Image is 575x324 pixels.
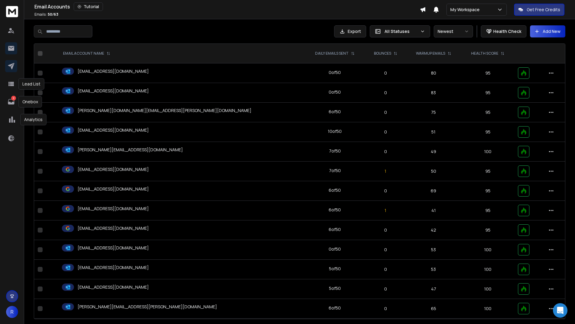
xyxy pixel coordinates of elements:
p: 0 [369,90,402,96]
p: BOUNCES [374,51,391,56]
td: 100 [462,240,514,260]
div: 0 of 50 [329,89,341,95]
span: 50 / 63 [48,12,58,17]
p: My Workspace [450,7,482,13]
button: Export [334,25,366,37]
div: 6 of 50 [329,207,341,213]
p: [EMAIL_ADDRESS][DOMAIN_NAME] [78,284,149,290]
td: 42 [406,220,461,240]
p: 1 [369,207,402,213]
p: [EMAIL_ADDRESS][DOMAIN_NAME] [78,166,149,172]
td: 80 [406,63,461,83]
td: 50 [406,162,461,181]
div: 0 of 50 [329,69,341,75]
div: Lead List [18,78,44,90]
button: R [6,306,18,318]
td: 95 [462,162,514,181]
p: Health Check [493,28,521,34]
p: 0 [369,266,402,272]
p: [EMAIL_ADDRESS][DOMAIN_NAME] [78,245,149,251]
td: 47 [406,279,461,299]
div: 6 of 50 [329,187,341,193]
div: 0 of 50 [329,246,341,252]
td: 41 [406,201,461,220]
td: 100 [462,260,514,279]
td: 95 [462,181,514,201]
p: 0 [369,286,402,292]
p: 2 [11,96,16,101]
button: Health Check [481,25,526,37]
td: 95 [462,201,514,220]
td: 49 [406,142,461,162]
div: Open Intercom Messenger [553,303,567,318]
td: 69 [406,181,461,201]
td: 95 [462,122,514,142]
p: All Statuses [385,28,418,34]
td: 100 [462,279,514,299]
p: [PERSON_NAME][EMAIL_ADDRESS][PERSON_NAME][DOMAIN_NAME] [78,304,217,310]
td: 100 [462,142,514,162]
td: 53 [406,260,461,279]
p: [PERSON_NAME][DOMAIN_NAME][EMAIL_ADDRESS][PERSON_NAME][DOMAIN_NAME] [78,107,251,114]
div: 5 of 50 [329,266,341,272]
p: [EMAIL_ADDRESS][DOMAIN_NAME] [78,265,149,271]
td: 53 [406,240,461,260]
div: 6 of 50 [329,305,341,311]
td: 95 [462,63,514,83]
div: Email Accounts [34,2,420,11]
p: 0 [369,70,402,76]
p: 0 [369,109,402,115]
p: Emails : [34,12,58,17]
p: [EMAIL_ADDRESS][DOMAIN_NAME] [78,206,149,212]
p: [EMAIL_ADDRESS][DOMAIN_NAME] [78,88,149,94]
p: 0 [369,227,402,233]
div: 10 of 50 [328,128,342,134]
p: 0 [369,188,402,194]
p: 0 [369,149,402,155]
div: 7 of 50 [329,168,341,174]
div: Onebox [18,96,42,107]
p: Get Free Credits [527,7,560,13]
td: 83 [406,83,461,103]
button: Tutorial [74,2,103,11]
p: [EMAIL_ADDRESS][DOMAIN_NAME] [78,225,149,231]
td: 95 [462,83,514,103]
td: 75 [406,103,461,122]
button: Add New [530,25,565,37]
p: 0 [369,247,402,253]
p: [EMAIL_ADDRESS][DOMAIN_NAME] [78,186,149,192]
div: 7 of 50 [329,148,341,154]
p: [PERSON_NAME][EMAIL_ADDRESS][DOMAIN_NAME] [78,147,183,153]
td: 65 [406,299,461,319]
button: Get Free Credits [514,4,564,16]
p: 1 [369,168,402,174]
p: [EMAIL_ADDRESS][DOMAIN_NAME] [78,127,149,133]
td: 95 [462,103,514,122]
div: 5 of 50 [329,285,341,291]
a: 2 [5,96,17,108]
div: 6 of 50 [329,109,341,115]
td: 100 [462,299,514,319]
button: Newest [434,25,473,37]
p: DAILY EMAILS SENT [315,51,349,56]
td: 51 [406,122,461,142]
div: 6 of 50 [329,226,341,233]
div: Analytics [20,114,46,125]
p: [EMAIL_ADDRESS][DOMAIN_NAME] [78,68,149,74]
p: 0 [369,306,402,312]
p: WARMUP EMAILS [416,51,445,56]
div: EMAIL ACCOUNT NAME [63,51,110,56]
p: HEALTH SCORE [471,51,498,56]
p: 0 [369,129,402,135]
td: 95 [462,220,514,240]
